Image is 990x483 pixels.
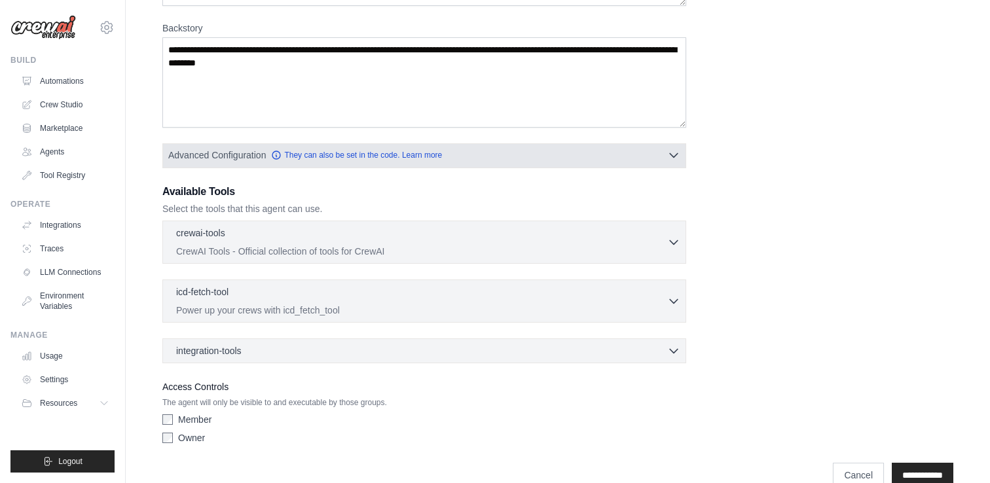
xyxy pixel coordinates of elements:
[178,413,211,426] label: Member
[16,118,115,139] a: Marketplace
[10,450,115,473] button: Logout
[10,199,115,209] div: Operate
[168,149,266,162] span: Advanced Configuration
[16,369,115,390] a: Settings
[162,184,686,200] h3: Available Tools
[16,393,115,414] button: Resources
[16,165,115,186] a: Tool Registry
[58,456,82,467] span: Logout
[16,94,115,115] a: Crew Studio
[162,22,686,35] label: Backstory
[16,285,115,317] a: Environment Variables
[271,150,442,160] a: They can also be set in the code. Learn more
[16,71,115,92] a: Automations
[176,245,667,258] p: CrewAI Tools - Official collection of tools for CrewAI
[168,226,680,258] button: crewai-tools CrewAI Tools - Official collection of tools for CrewAI
[176,226,225,240] p: crewai-tools
[10,55,115,65] div: Build
[176,285,229,298] p: icd-fetch-tool
[16,141,115,162] a: Agents
[162,397,686,408] p: The agent will only be visible to and executable by those groups.
[16,346,115,367] a: Usage
[10,15,76,40] img: Logo
[176,304,667,317] p: Power up your crews with icd_fetch_tool
[16,262,115,283] a: LLM Connections
[162,379,686,395] label: Access Controls
[16,215,115,236] a: Integrations
[16,238,115,259] a: Traces
[40,398,77,408] span: Resources
[163,143,686,167] button: Advanced Configuration They can also be set in the code. Learn more
[178,431,205,444] label: Owner
[162,202,686,215] p: Select the tools that this agent can use.
[176,344,242,357] span: integration-tools
[168,344,680,357] button: integration-tools
[168,285,680,317] button: icd-fetch-tool Power up your crews with icd_fetch_tool
[10,330,115,340] div: Manage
